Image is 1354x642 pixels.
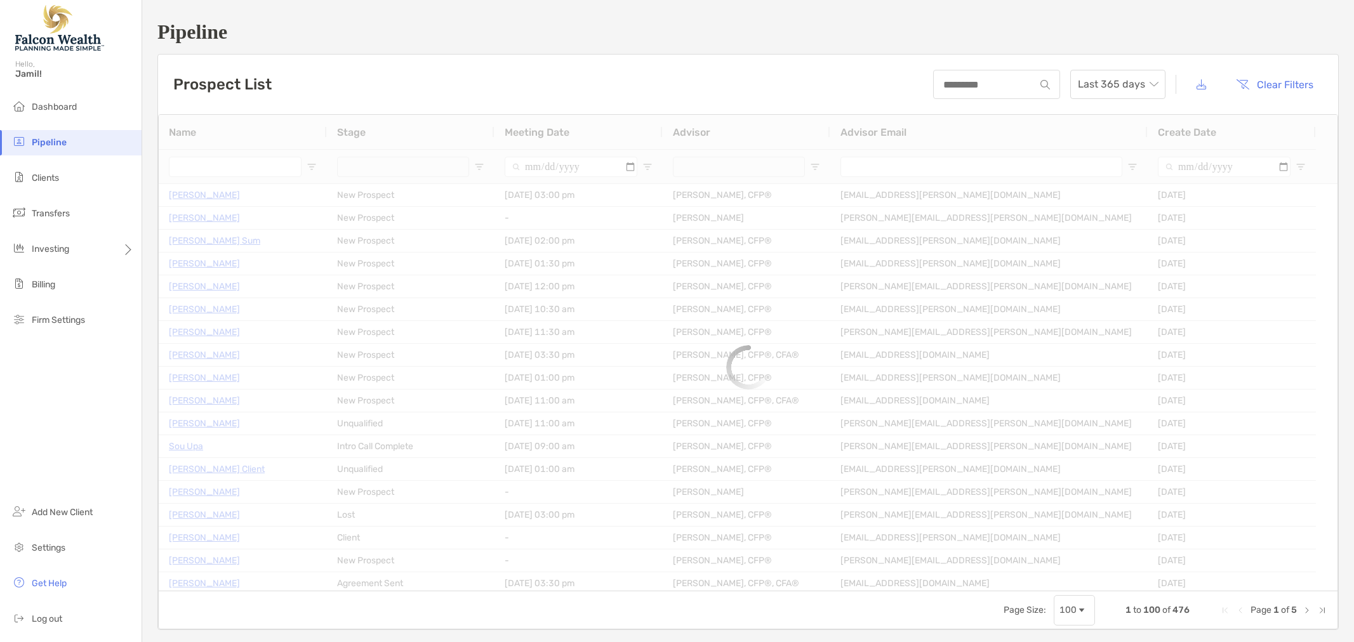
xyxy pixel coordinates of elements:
[1291,605,1297,615] span: 5
[32,507,93,518] span: Add New Client
[32,137,67,148] span: Pipeline
[1059,605,1077,615] div: 100
[11,98,27,114] img: dashboard icon
[32,102,77,112] span: Dashboard
[11,169,27,185] img: clients icon
[1273,605,1279,615] span: 1
[1317,605,1327,615] div: Last Page
[1302,605,1312,615] div: Next Page
[1143,605,1160,615] span: 100
[1125,605,1131,615] span: 1
[15,69,134,79] span: Jamil!
[32,279,55,290] span: Billing
[11,276,27,291] img: billing icon
[11,539,27,554] img: settings icon
[32,173,59,183] span: Clients
[1054,595,1095,626] div: Page Size
[1040,80,1050,89] img: input icon
[1133,605,1141,615] span: to
[1004,605,1046,615] div: Page Size:
[32,315,85,325] span: Firm Settings
[32,244,69,254] span: Investing
[1162,605,1171,615] span: of
[15,5,104,51] img: Falcon Wealth Planning Logo
[11,134,27,149] img: pipeline icon
[32,542,65,553] span: Settings
[11,311,27,327] img: firm-settings icon
[11,240,27,256] img: investing icon
[1226,70,1323,98] button: Clear Filters
[1281,605,1289,615] span: of
[157,20,1339,44] h1: Pipeline
[32,208,70,219] span: Transfers
[1251,605,1271,615] span: Page
[1235,605,1245,615] div: Previous Page
[1172,605,1190,615] span: 476
[11,205,27,220] img: transfers icon
[11,575,27,590] img: get-help icon
[173,75,272,93] h3: Prospect List
[11,610,27,626] img: logout icon
[32,578,67,589] span: Get Help
[11,504,27,519] img: add_new_client icon
[32,613,62,624] span: Log out
[1220,605,1230,615] div: First Page
[1078,70,1158,98] span: Last 365 days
